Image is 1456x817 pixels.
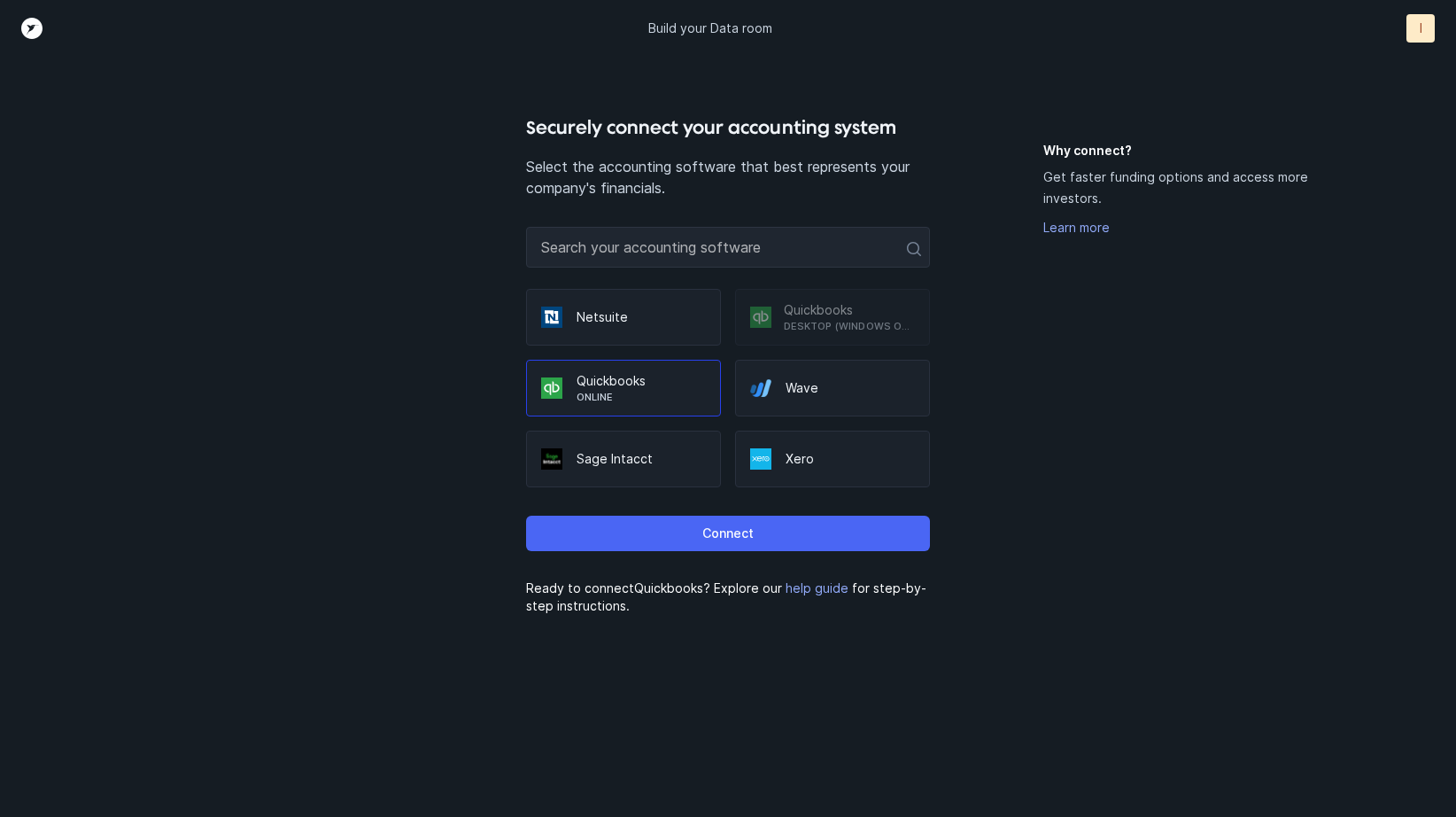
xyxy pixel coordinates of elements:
p: I [1420,19,1422,37]
p: Online [577,390,706,404]
p: Quickbooks [784,301,916,319]
a: help guide [786,580,848,595]
p: Wave [786,379,915,397]
p: Build your Data room [648,19,772,37]
div: QuickbooksOnline [526,360,721,416]
p: Quickbooks [577,372,706,390]
div: Wave [735,360,930,416]
p: Ready to connect Quickbooks ? Explore our for step-by-step instructions. [526,580,931,615]
div: Sage Intacct [526,431,721,487]
p: Netsuite [577,308,706,326]
h5: Why connect? [1043,142,1335,160]
input: Search your accounting software [526,227,931,268]
div: Netsuite [526,289,721,346]
a: Learn more [1043,220,1110,235]
p: Desktop (Windows only) [784,319,916,333]
div: QuickbooksDesktop (Windows only) [735,289,930,346]
p: Get faster funding options and access more investors. [1043,167,1335,209]
h4: Securely connect your accounting system [526,113,931,142]
p: Select the accounting software that best represents your company's financials. [526,156,931,198]
button: Connect [526,516,931,551]
div: Xero [735,431,930,487]
p: Xero [786,450,915,468]
button: I [1406,14,1435,43]
p: Sage Intacct [577,450,706,468]
p: Connect [702,523,754,544]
